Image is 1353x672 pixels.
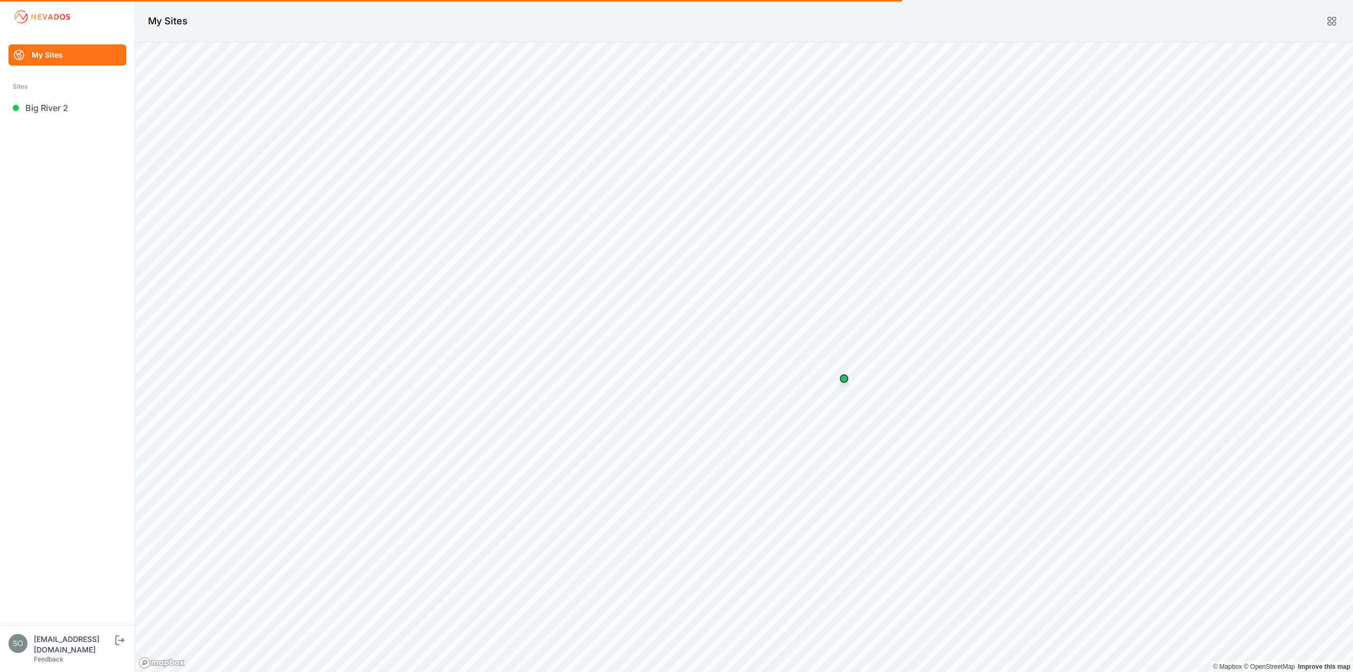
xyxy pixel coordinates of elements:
[13,80,122,93] div: Sites
[1244,663,1295,670] a: OpenStreetMap
[8,634,27,653] img: solvocc@solvenergy.com
[34,655,63,663] a: Feedback
[8,44,126,66] a: My Sites
[135,42,1353,672] canvas: Map
[148,14,188,29] h1: My Sites
[1213,663,1242,670] a: Mapbox
[833,368,855,389] div: Map marker
[138,657,185,669] a: Mapbox logo
[1298,663,1350,670] a: Map feedback
[13,8,72,25] img: Nevados
[34,634,113,655] div: [EMAIL_ADDRESS][DOMAIN_NAME]
[8,97,126,118] a: Big River 2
